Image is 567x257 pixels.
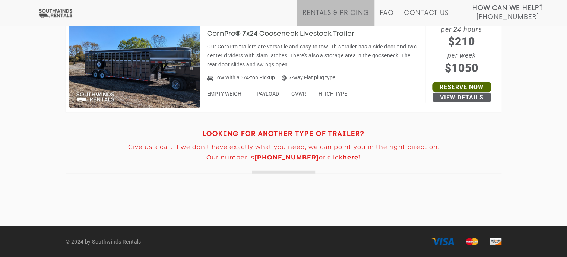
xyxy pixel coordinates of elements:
p: Our number is or click [66,154,501,161]
a: How Can We Help? [PHONE_NUMBER] [472,4,543,20]
span: HITCH TYPE [319,91,347,97]
span: GVWR [291,91,306,97]
a: here! [343,154,361,161]
strong: LOOKING FOR ANOTHER TYPE OF TRAILER? [203,131,365,137]
strong: © 2024 by Southwinds Rentals [66,239,141,245]
a: View Details [433,93,491,102]
p: Give us a call. If we don't have exactly what you need, we can point you in the right direction. [66,144,501,150]
a: CornPro® 7x24 Gooseneck Livestock Trailer [207,31,366,37]
strong: How Can We Help? [472,4,543,12]
h3: CornPro® 7x24 Gooseneck Livestock Trailer [207,31,366,38]
img: SW053 - CornPro 7x24 Gooseneck Livestock Trailer [69,24,200,109]
span: EMPTY WEIGHT [207,91,244,97]
a: FAQ [380,9,394,26]
span: 7-way Flat plug type [282,74,335,80]
a: Contact Us [404,9,448,26]
p: Our CornPro trailers are versatile and easy to tow. This trailer has a side door and two center d... [207,42,421,69]
span: $1050 [425,60,498,76]
span: [PHONE_NUMBER] [476,13,539,21]
img: master card [466,238,478,245]
a: [PHONE_NUMBER] [254,154,319,161]
a: Reserve Now [432,82,491,92]
a: Rentals & Pricing [302,9,369,26]
span: $210 [425,33,498,50]
span: Tow with a 3/4-ton Pickup [215,74,275,80]
img: visa [431,238,454,245]
span: PAYLOAD [257,91,279,97]
span: per 24 hours per week [425,24,498,77]
img: discover [490,238,501,245]
img: Southwinds Rentals Logo [37,9,74,18]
